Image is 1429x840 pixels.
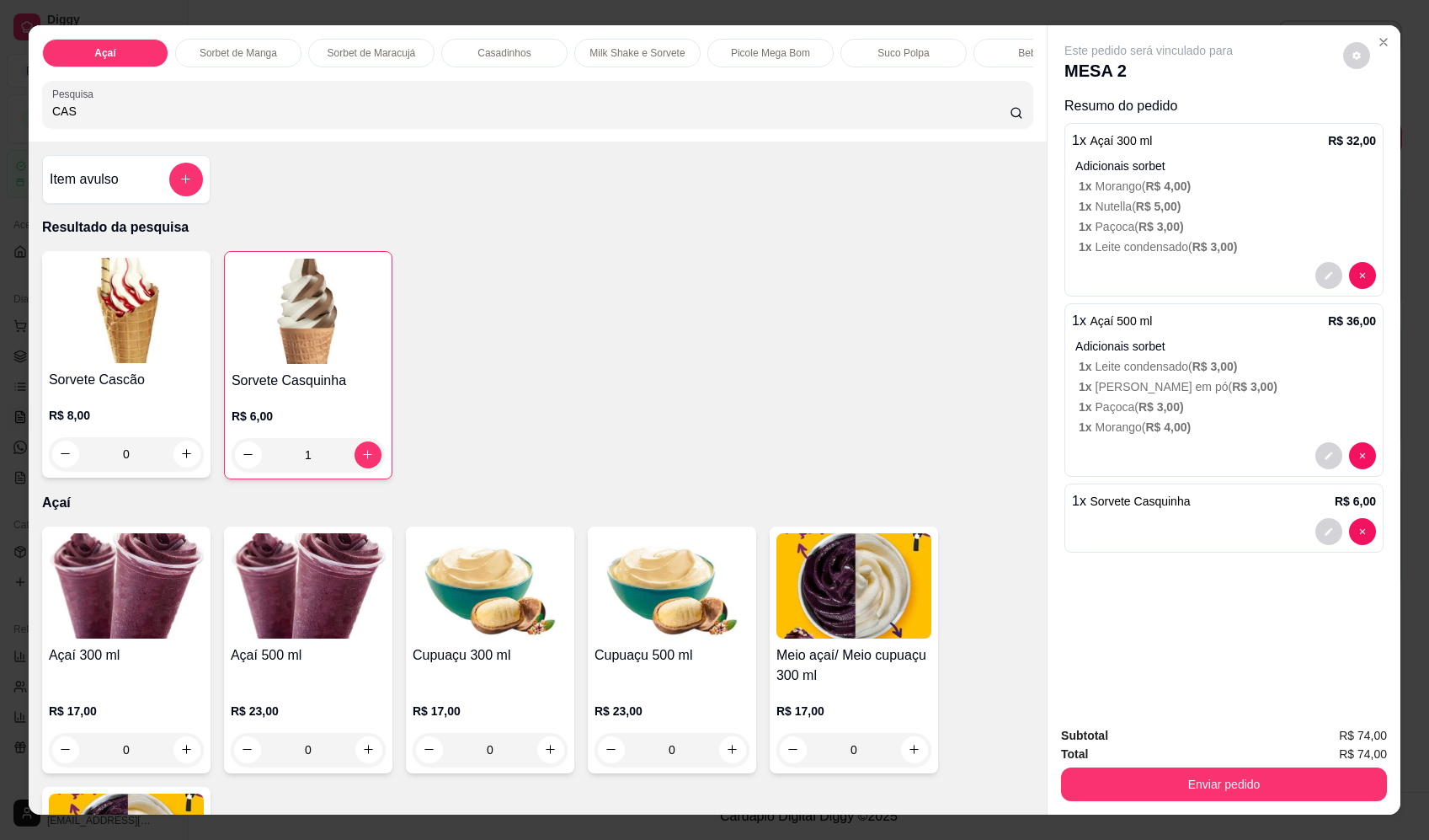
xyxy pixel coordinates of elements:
span: R$ 4,00 ) [1145,420,1191,434]
button: decrease-product-quantity [1315,518,1342,545]
p: R$ 6,00 [232,408,385,425]
input: Pesquisa [52,103,1010,120]
button: decrease-product-quantity [1315,442,1342,469]
p: Picole Mega Bom [731,46,810,60]
span: 1 x [1079,400,1095,414]
p: [PERSON_NAME] em pó ( [1079,378,1376,395]
p: Resultado da pesquisa [42,217,1033,238]
p: Milk Shake e Sorvete [589,46,685,60]
button: decrease-product-quantity [1315,262,1342,289]
p: Morango ( [1079,178,1376,195]
span: 1 x [1079,380,1095,393]
p: Resumo do pedido [1064,96,1384,116]
span: R$ 4,00 ) [1145,179,1191,193]
img: product-image [232,259,385,364]
img: product-image [413,533,568,639]
p: Leite condensado ( [1079,358,1376,375]
p: Morango ( [1079,419,1376,436]
span: R$ 3,00 ) [1138,220,1184,233]
span: R$ 3,00 ) [1192,360,1238,373]
p: Casadinhos [477,46,531,60]
h4: Cupuaçu 500 ml [595,645,749,666]
span: 1 x [1079,360,1095,373]
h4: Item avulso [50,169,119,190]
label: Pesquisa [52,87,99,101]
p: R$ 36,00 [1328,313,1376,329]
p: Paçoca ( [1079,218,1376,235]
p: Açaí [94,46,115,60]
p: Nutella ( [1079,198,1376,215]
span: 1 x [1079,220,1095,233]
p: R$ 32,00 [1328,132,1376,149]
span: 1 x [1079,420,1095,434]
p: R$ 17,00 [413,703,568,720]
h4: Sorvete Cascão [49,370,204,390]
p: Suco Polpa [877,46,929,60]
p: Adicionais sorbet [1075,338,1376,355]
span: 1 x [1079,200,1095,213]
h4: Meio açaí/ Meio cupuaçu 300 ml [776,645,931,686]
span: 1 x [1079,179,1095,193]
p: R$ 17,00 [49,703,204,720]
img: product-image [231,533,386,639]
h4: Açaí 300 ml [49,645,204,666]
p: R$ 23,00 [595,703,749,720]
p: Paçoca ( [1079,399,1376,415]
p: R$ 6,00 [1335,493,1376,510]
p: Leite condensado ( [1079,238,1376,255]
p: Sorbet de Maracujá [328,46,416,60]
span: R$ 3,00 ) [1138,400,1184,414]
p: Bebidas [1018,46,1054,60]
strong: Subtotal [1061,729,1108,742]
img: product-image [49,533,204,639]
span: Açaí 500 ml [1090,314,1152,328]
button: add-separate-item [169,163,203,196]
button: decrease-product-quantity [1349,262,1376,289]
span: R$ 74,00 [1339,726,1387,745]
p: R$ 8,00 [49,407,204,424]
button: decrease-product-quantity [1349,442,1376,469]
p: 1 x [1072,131,1152,151]
p: 1 x [1072,311,1152,331]
button: decrease-product-quantity [1343,42,1370,69]
strong: Total [1061,747,1088,761]
button: Enviar pedido [1061,768,1387,801]
span: R$ 3,00 ) [1192,240,1238,254]
span: 1 x [1079,240,1095,254]
span: R$ 74,00 [1339,745,1387,763]
button: decrease-product-quantity [1349,518,1376,545]
span: R$ 5,00 ) [1136,200,1181,213]
p: R$ 17,00 [776,703,931,720]
img: product-image [595,533,749,639]
p: MESA 2 [1064,59,1233,83]
p: Este pedido será vinculado para [1064,42,1233,59]
h4: Açaí 500 ml [231,645,386,666]
p: Açaí [42,493,1033,513]
h4: Sorvete Casquinha [232,371,385,391]
span: R$ 3,00 ) [1232,380,1277,393]
p: Adicionais sorbet [1075,158,1376,174]
span: Sorvete Casquinha [1090,495,1190,508]
button: Close [1370,29,1397,56]
h4: Cupuaçu 300 ml [413,645,568,666]
p: 1 x [1072,491,1190,511]
p: R$ 23,00 [231,703,386,720]
p: Sorbet de Manga [200,46,277,60]
span: Açaí 300 ml [1090,134,1152,147]
img: product-image [49,258,204,363]
img: product-image [776,533,931,639]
